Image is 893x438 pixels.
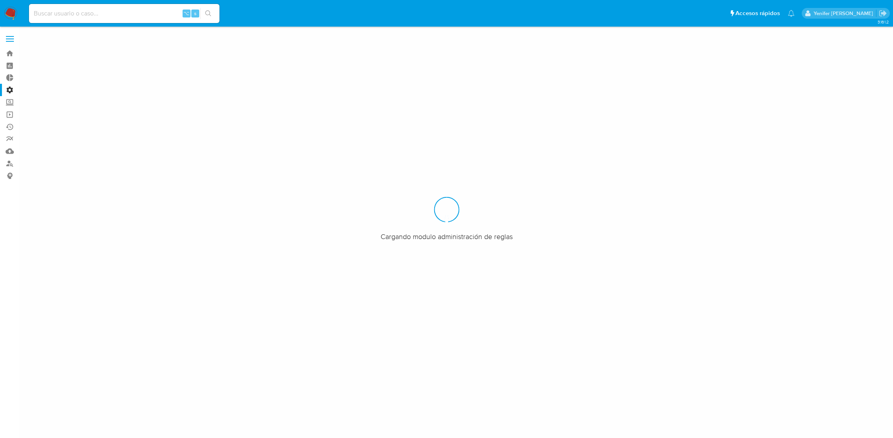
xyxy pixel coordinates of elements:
[879,9,887,17] a: Salir
[183,10,189,17] span: ⌥
[788,10,795,17] a: Notificaciones
[735,9,780,17] span: Accesos rápidos
[29,8,219,19] input: Buscar usuario o caso...
[194,10,196,17] span: s
[814,10,876,17] p: yenifer.pena@mercadolibre.com
[381,232,513,241] span: Cargando modulo administración de reglas
[200,8,216,19] button: search-icon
